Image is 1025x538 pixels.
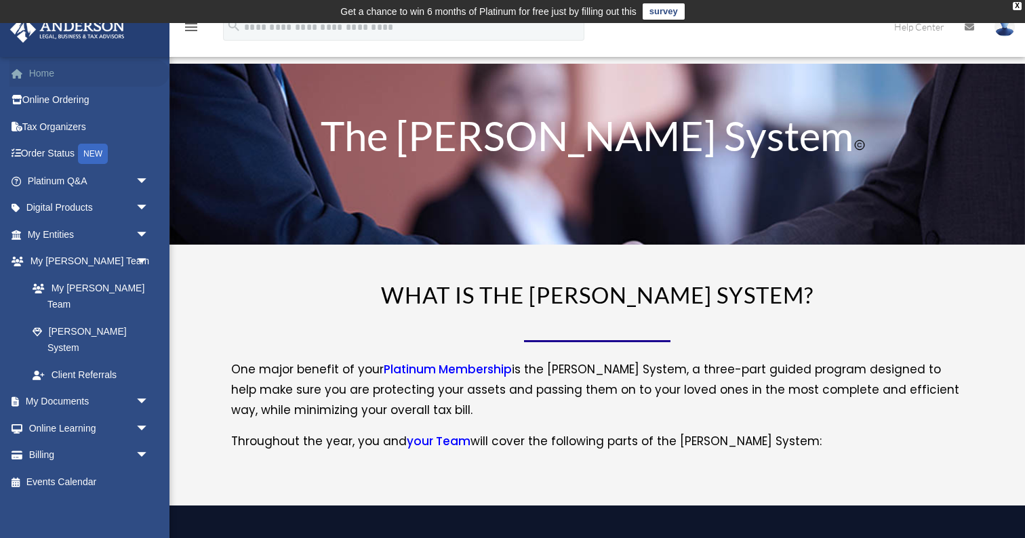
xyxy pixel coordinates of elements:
[9,248,169,275] a: My [PERSON_NAME] Teamarrow_drop_down
[19,318,163,361] a: [PERSON_NAME] System
[19,361,169,388] a: Client Referrals
[340,3,637,20] div: Get a chance to win 6 months of Platinum for free just by filling out this
[19,274,169,318] a: My [PERSON_NAME] Team
[231,432,963,452] p: Throughout the year, you and will cover the following parts of the [PERSON_NAME] System:
[9,442,169,469] a: Billingarrow_drop_down
[136,388,163,416] span: arrow_drop_down
[9,468,169,495] a: Events Calendar
[407,433,470,456] a: your Team
[643,3,685,20] a: survey
[136,415,163,442] span: arrow_drop_down
[381,281,813,308] span: WHAT IS THE [PERSON_NAME] SYSTEM?
[78,144,108,164] div: NEW
[183,19,199,35] i: menu
[136,194,163,222] span: arrow_drop_down
[255,115,940,163] h1: The [PERSON_NAME] System
[9,415,169,442] a: Online Learningarrow_drop_down
[1013,2,1022,10] div: close
[6,16,129,43] img: Anderson Advisors Platinum Portal
[9,388,169,415] a: My Documentsarrow_drop_down
[9,194,169,222] a: Digital Productsarrow_drop_down
[183,24,199,35] a: menu
[9,113,169,140] a: Tax Organizers
[136,442,163,470] span: arrow_drop_down
[136,167,163,195] span: arrow_drop_down
[994,17,1015,37] img: User Pic
[226,18,241,33] i: search
[9,87,169,114] a: Online Ordering
[9,221,169,248] a: My Entitiesarrow_drop_down
[384,361,512,384] a: Platinum Membership
[9,60,169,87] a: Home
[9,140,169,168] a: Order StatusNEW
[136,248,163,276] span: arrow_drop_down
[136,221,163,249] span: arrow_drop_down
[9,167,169,194] a: Platinum Q&Aarrow_drop_down
[231,360,963,432] p: One major benefit of your is the [PERSON_NAME] System, a three-part guided program designed to he...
